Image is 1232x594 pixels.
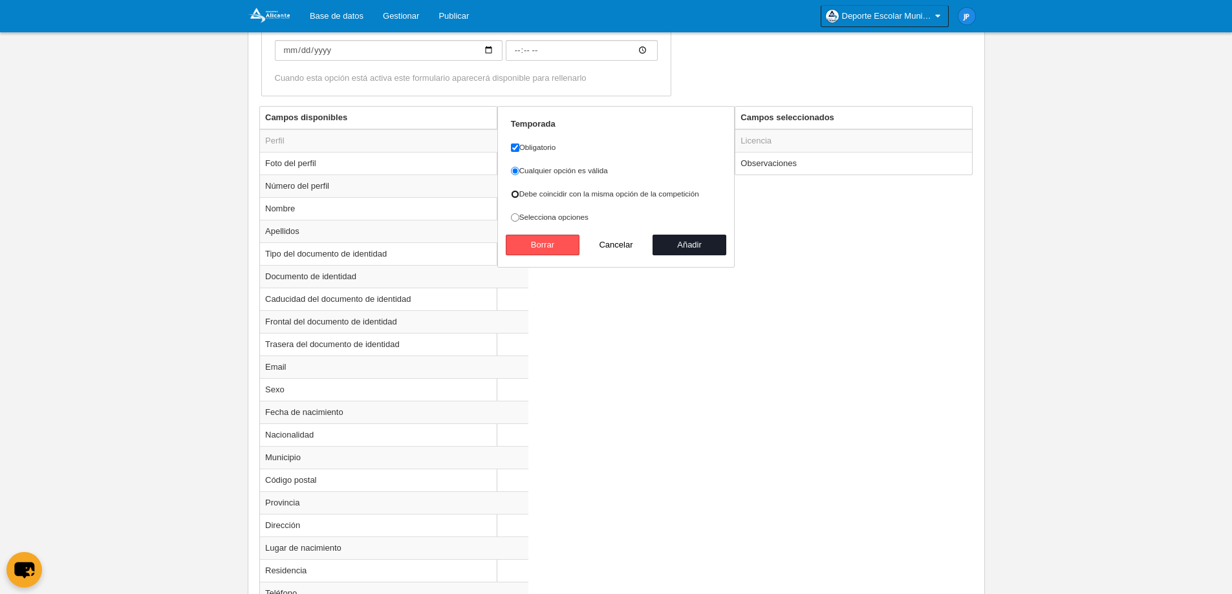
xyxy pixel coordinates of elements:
[248,8,290,23] img: Deporte Escolar Municipal de Alicante
[511,142,722,153] label: Obligatorio
[260,401,528,423] td: Fecha de nacimiento
[511,213,519,222] input: Selecciona opciones
[506,40,658,61] input: Fecha de fin
[735,152,972,175] td: Observaciones
[260,536,528,559] td: Lugar de nacimiento
[511,188,722,200] label: Debe coincidir con la misma opción de la competición
[511,190,519,198] input: Debe coincidir con la misma opción de la competición
[260,265,528,288] td: Documento de identidad
[958,8,975,25] img: c2l6ZT0zMHgzMCZmcz05JnRleHQ9SlAmYmc9MWU4OGU1.png
[260,197,528,220] td: Nombre
[260,175,528,197] td: Número del perfil
[275,22,658,61] label: Fecha de fin
[260,310,528,333] td: Frontal del documento de identidad
[275,40,503,61] input: Fecha de fin
[506,235,579,255] button: Borrar
[511,165,722,176] label: Cualquier opción es válida
[511,143,519,152] input: Obligatorio
[260,242,528,265] td: Tipo del documento de identidad
[260,333,528,355] td: Trasera del documento de identidad
[260,491,528,514] td: Provincia
[260,559,528,582] td: Residencia
[260,446,528,469] td: Municipio
[260,152,528,175] td: Foto del perfil
[260,129,528,153] td: Perfil
[260,469,528,491] td: Código postal
[826,10,839,23] img: OawjjgO45JmU.30x30.jpg
[260,378,528,401] td: Sexo
[735,129,972,153] td: Licencia
[275,72,658,84] div: Cuando esta opción está activa este formulario aparecerá disponible para rellenarlo
[260,514,528,536] td: Dirección
[511,211,722,223] label: Selecciona opciones
[842,10,933,23] span: Deporte Escolar Municipal de [GEOGRAPHIC_DATA]
[260,423,528,446] td: Nacionalidad
[260,288,528,310] td: Caducidad del documento de identidad
[821,5,949,27] a: Deporte Escolar Municipal de [GEOGRAPHIC_DATA]
[511,167,519,175] input: Cualquier opción es válida
[260,107,528,129] th: Campos disponibles
[6,552,42,588] button: chat-button
[260,220,528,242] td: Apellidos
[579,235,653,255] button: Cancelar
[260,355,528,378] td: Email
[511,119,556,129] strong: Temporada
[653,235,726,255] button: Añadir
[735,107,972,129] th: Campos seleccionados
